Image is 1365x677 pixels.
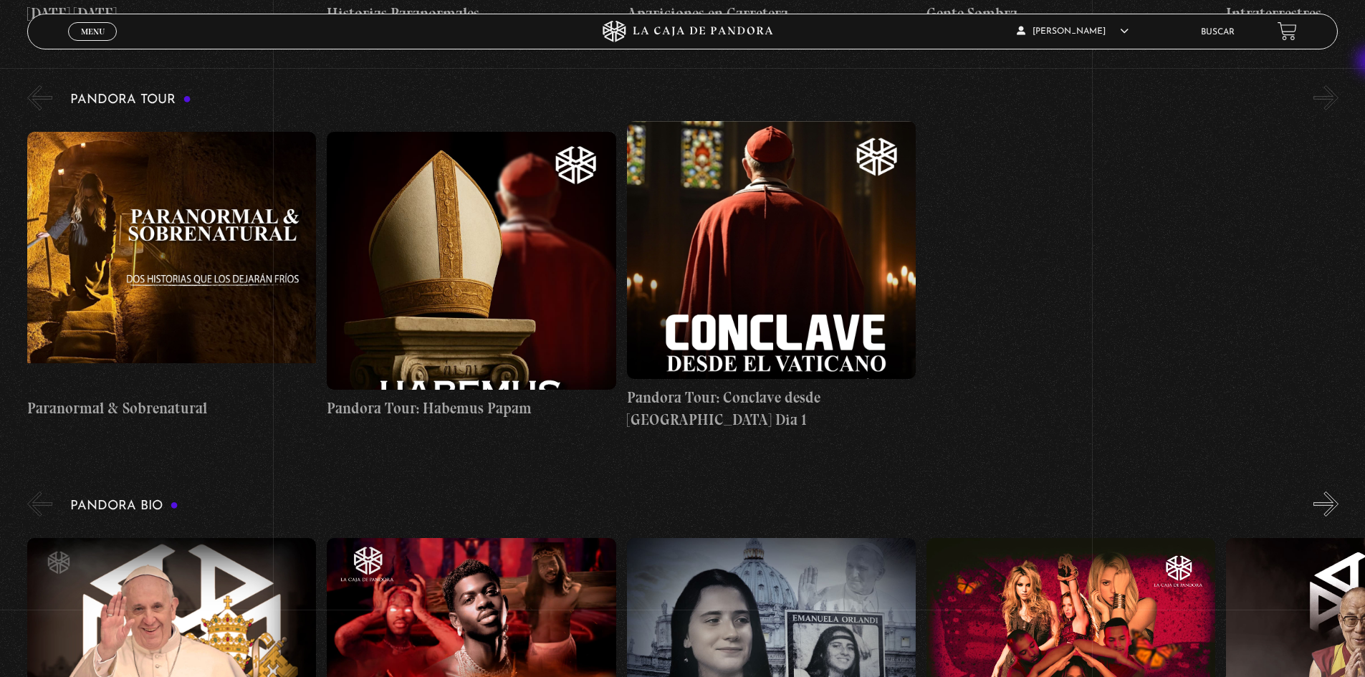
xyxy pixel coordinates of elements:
button: Next [1313,85,1338,110]
span: Menu [81,27,105,36]
button: Next [1313,491,1338,517]
h4: Historias Paranormales [327,2,616,25]
button: Previous [27,85,52,110]
h3: Pandora Bio [70,499,178,513]
a: Buscar [1201,28,1235,37]
span: [PERSON_NAME] [1017,27,1129,36]
h3: Pandora Tour [70,93,191,107]
a: Pandora Tour: Habemus Papam [327,121,616,431]
h4: [DATE] [DATE] [27,2,316,25]
span: Cerrar [76,39,110,49]
h4: Pandora Tour: Conclave desde [GEOGRAPHIC_DATA] Dia 1 [627,386,916,431]
a: Paranormal & Sobrenatural [27,121,316,431]
h4: Apariciones en Carretera [627,2,916,25]
a: View your shopping cart [1278,21,1297,41]
h4: Gente Sombra [926,2,1215,25]
button: Previous [27,491,52,517]
h4: Paranormal & Sobrenatural [27,397,316,420]
h4: Pandora Tour: Habemus Papam [327,397,616,420]
a: Pandora Tour: Conclave desde [GEOGRAPHIC_DATA] Dia 1 [627,121,916,431]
